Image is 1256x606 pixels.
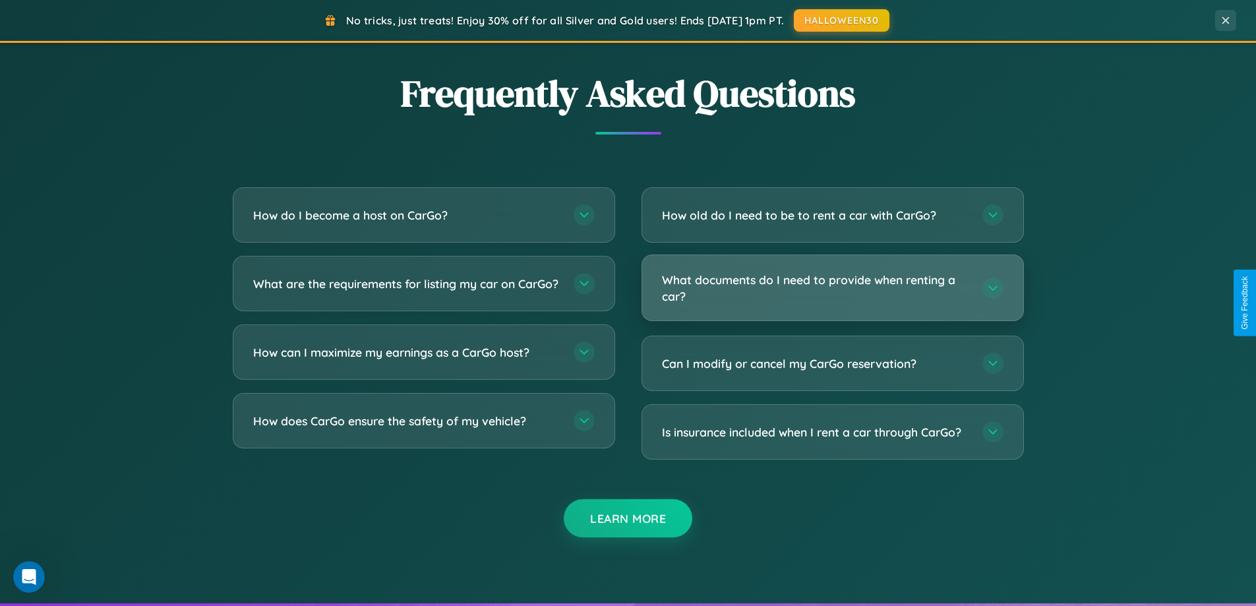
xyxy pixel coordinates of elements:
[662,355,969,372] h3: Can I modify or cancel my CarGo reservation?
[564,499,692,537] button: Learn More
[233,68,1024,119] h2: Frequently Asked Questions
[13,561,45,593] iframe: Intercom live chat
[794,9,889,32] button: HALLOWEEN30
[1240,276,1249,330] div: Give Feedback
[662,272,969,304] h3: What documents do I need to provide when renting a car?
[662,207,969,224] h3: How old do I need to be to rent a car with CarGo?
[253,344,560,361] h3: How can I maximize my earnings as a CarGo host?
[253,413,560,429] h3: How does CarGo ensure the safety of my vehicle?
[253,207,560,224] h3: How do I become a host on CarGo?
[253,276,560,292] h3: What are the requirements for listing my car on CarGo?
[662,424,969,440] h3: Is insurance included when I rent a car through CarGo?
[346,14,784,27] span: No tricks, just treats! Enjoy 30% off for all Silver and Gold users! Ends [DATE] 1pm PT.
